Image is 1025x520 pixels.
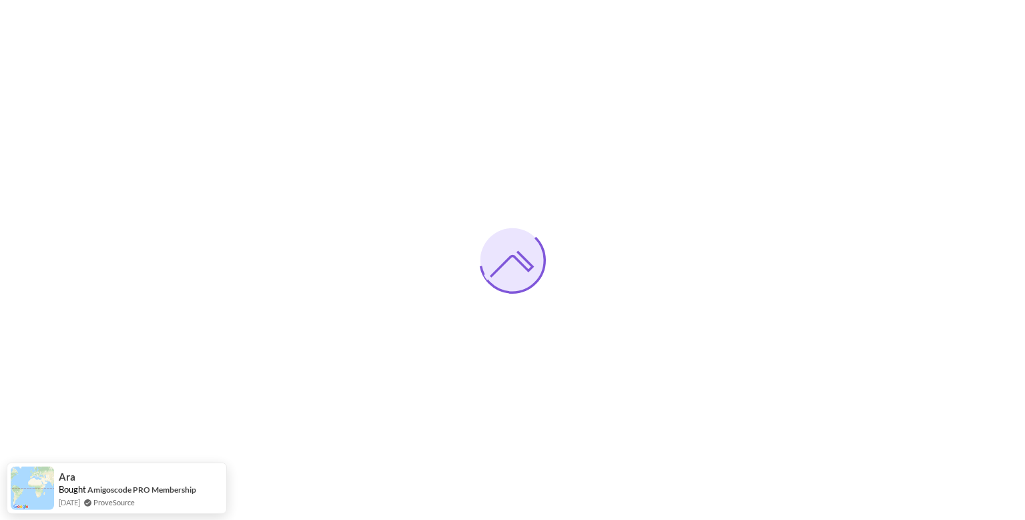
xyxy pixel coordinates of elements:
[59,471,75,482] span: Ara
[59,483,86,494] span: Bought
[59,496,80,507] span: [DATE]
[11,466,54,509] img: provesource social proof notification image
[942,437,1025,500] iframe: chat widget
[93,496,135,507] a: ProveSource
[87,484,196,494] a: Amigoscode PRO Membership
